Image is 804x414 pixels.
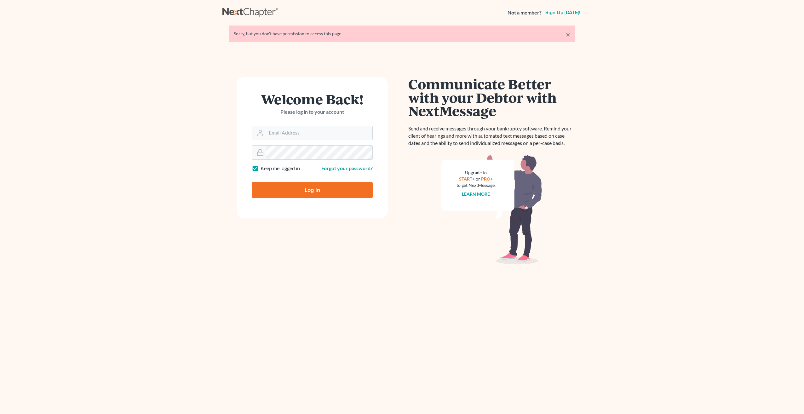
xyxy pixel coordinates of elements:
p: Please log in to your account [252,108,373,116]
label: Keep me logged in [261,165,300,172]
div: Upgrade to [457,170,496,176]
div: Sorry, but you don't have permission to access this page [234,31,570,37]
p: Send and receive messages through your bankruptcy software. Remind your client of hearings and mo... [408,125,575,147]
a: Sign up [DATE]! [544,10,582,15]
a: PRO+ [481,176,493,181]
h1: Communicate Better with your Debtor with NextMessage [408,77,575,118]
a: START+ [459,176,475,181]
strong: Not a member? [508,9,542,16]
img: nextmessage_bg-59042aed3d76b12b5cd301f8e5b87938c9018125f34e5fa2b7a6b67550977c72.svg [441,154,542,265]
input: Log In [252,182,373,198]
a: Forgot your password? [321,165,373,171]
input: Email Address [266,126,372,140]
h1: Welcome Back! [252,92,373,106]
div: to get NextMessage. [457,182,496,188]
span: or [476,176,480,181]
a: Learn more [462,191,490,197]
a: × [566,31,570,38]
